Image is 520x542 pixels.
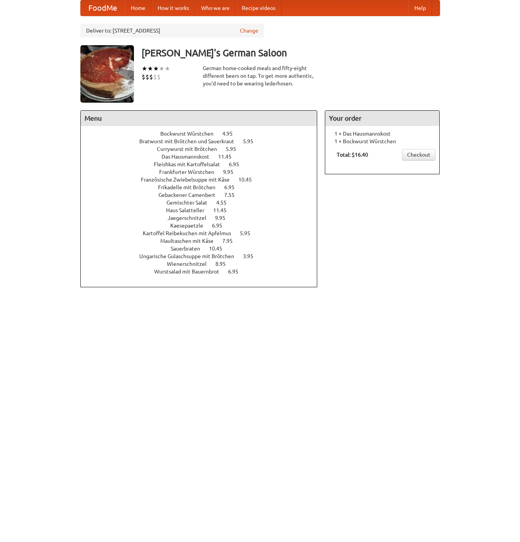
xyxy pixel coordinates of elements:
a: Jaegerschnitzel 9.95 [168,215,240,221]
span: 6.95 [224,184,242,190]
li: ★ [159,64,165,73]
span: Wienerschnitzel [167,261,214,267]
a: Frankfurter Würstchen 9.95 [159,169,248,175]
li: ★ [153,64,159,73]
span: Currywurst mit Brötchen [157,146,225,152]
div: Deliver to: [STREET_ADDRESS] [80,24,264,38]
h3: [PERSON_NAME]'s German Saloon [142,45,440,61]
a: Französische Zwiebelsuppe mit Käse 10.45 [141,177,266,183]
span: 5.95 [240,230,258,236]
li: $ [142,73,145,81]
span: Sauerbraten [171,246,208,252]
span: Gemischter Salat [166,200,215,206]
a: Currywurst mit Brötchen 5.95 [157,146,250,152]
li: $ [149,73,153,81]
span: 8.95 [215,261,233,267]
span: Fleishkas mit Kartoffelsalat [154,161,228,167]
div: German home-cooked meals and fifty-eight different beers on tap. To get more authentic, you'd nee... [203,64,318,87]
a: Help [408,0,432,16]
li: $ [157,73,161,81]
a: Checkout [402,149,435,160]
li: ★ [147,64,153,73]
a: Fleishkas mit Kartoffelsalat 6.95 [154,161,253,167]
a: FoodMe [81,0,125,16]
span: 11.45 [213,207,234,213]
span: 6.95 [228,269,246,275]
a: Wurstsalad mit Bauernbrot 6.95 [154,269,253,275]
span: Bratwurst mit Brötchen und Sauerkraut [139,138,242,144]
span: Ungarische Gulaschsuppe mit Brötchen [139,253,242,259]
span: Frankfurter Würstchen [159,169,222,175]
a: Gemischter Salat 4.55 [166,200,241,206]
img: angular.jpg [80,45,134,103]
span: 6.95 [229,161,247,167]
a: Ungarische Gulaschsuppe mit Brötchen 3.95 [139,253,267,259]
span: Maultaschen mit Käse [160,238,221,244]
span: Jaegerschnitzel [168,215,214,221]
a: Kartoffel Reibekuchen mit Apfelmus 5.95 [143,230,264,236]
span: Wurstsalad mit Bauernbrot [154,269,227,275]
span: Das Hausmannskost [161,154,217,160]
span: 7.55 [224,192,242,198]
span: 4.55 [216,200,234,206]
a: Haus Salatteller 11.45 [166,207,241,213]
b: Total: $16.40 [337,152,368,158]
a: How it works [152,0,195,16]
span: Kaesepaetzle [170,223,211,229]
span: Kartoffel Reibekuchen mit Apfelmus [143,230,239,236]
span: 6.95 [212,223,230,229]
span: Gebackener Camenbert [158,192,223,198]
a: Frikadelle mit Brötchen 6.95 [158,184,249,190]
a: Bockwurst Würstchen 4.95 [160,131,247,137]
a: Sauerbraten 10.45 [171,246,236,252]
a: Das Hausmannskost 11.45 [161,154,246,160]
h4: Menu [81,111,317,126]
span: 5.95 [243,138,261,144]
span: 10.45 [238,177,259,183]
a: Maultaschen mit Käse 7.95 [160,238,247,244]
span: 9.95 [215,215,233,221]
span: 11.45 [218,154,239,160]
span: Französische Zwiebelsuppe mit Käse [141,177,237,183]
span: 10.45 [209,246,230,252]
span: 9.95 [223,169,241,175]
a: Recipe videos [236,0,282,16]
span: Frikadelle mit Brötchen [158,184,223,190]
li: $ [153,73,157,81]
a: Bratwurst mit Brötchen und Sauerkraut 5.95 [139,138,267,144]
a: Gebackener Camenbert 7.55 [158,192,249,198]
span: 4.95 [222,131,240,137]
a: Wienerschnitzel 8.95 [167,261,240,267]
span: Haus Salatteller [166,207,212,213]
li: 1 × Bockwurst Würstchen [329,138,435,145]
h4: Your order [325,111,439,126]
span: 7.95 [222,238,240,244]
a: Change [240,27,258,34]
li: $ [145,73,149,81]
li: 1 × Das Hausmannskost [329,130,435,138]
li: ★ [142,64,147,73]
span: Bockwurst Würstchen [160,131,221,137]
span: 5.95 [226,146,244,152]
a: Home [125,0,152,16]
a: Kaesepaetzle 6.95 [170,223,236,229]
span: 3.95 [243,253,261,259]
a: Who we are [195,0,236,16]
li: ★ [165,64,170,73]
